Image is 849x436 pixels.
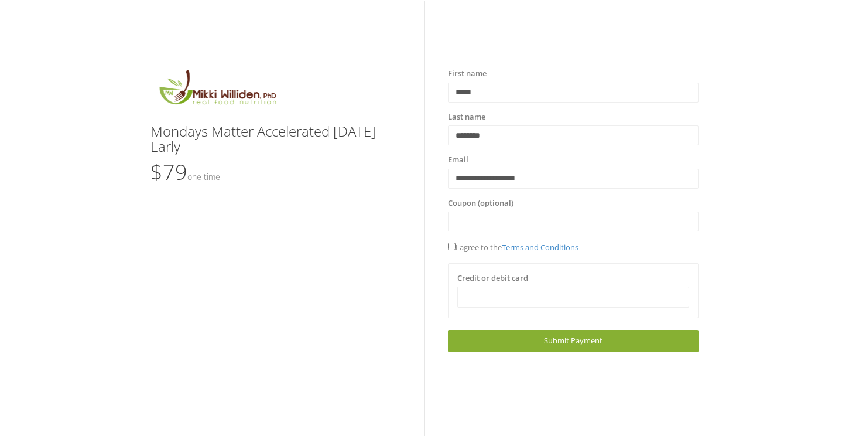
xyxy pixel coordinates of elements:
[150,124,401,155] h3: Mondays Matter Accelerated [DATE] Early
[448,330,699,352] a: Submit Payment
[187,171,220,182] small: One time
[544,335,602,346] span: Submit Payment
[448,197,513,209] label: Coupon (optional)
[448,154,468,166] label: Email
[465,292,682,302] iframe: Secure card payment input frame
[150,68,284,112] img: MikkiLogoMain.png
[448,111,485,123] label: Last name
[502,242,578,253] a: Terms and Conditions
[448,242,578,253] span: I agree to the
[448,68,487,80] label: First name
[457,272,528,284] label: Credit or debit card
[150,158,220,186] span: $79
